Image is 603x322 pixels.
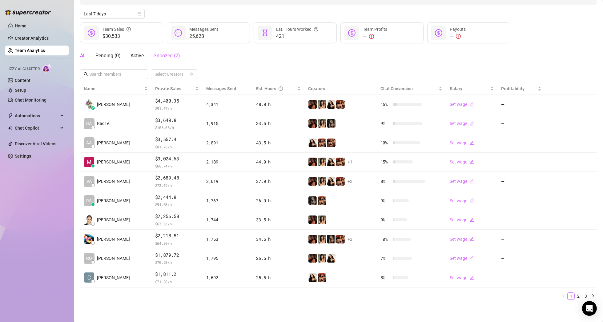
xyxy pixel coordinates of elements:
[256,255,301,262] div: 26.5 h
[131,53,144,58] span: Active
[327,119,336,128] img: Rolyat
[450,102,474,107] a: Set wageedit
[560,292,567,300] li: Previous Page
[84,234,94,244] img: Edelyn Ribay
[327,139,336,147] img: OxilleryOF
[470,141,474,145] span: edit
[498,114,545,134] td: —
[470,276,474,280] span: edit
[498,210,545,230] td: —
[498,249,545,268] td: —
[318,273,326,282] img: Oxillery
[8,126,12,130] img: Chat Copilot
[206,178,249,185] div: 3,019
[256,101,301,108] div: 48.0 h
[450,275,474,280] a: Set wageedit
[15,33,64,43] a: Creator Analytics
[498,133,545,153] td: —
[206,139,249,146] div: 2,891
[568,293,574,300] a: 1
[15,48,45,53] a: Team Analytics
[380,216,390,223] span: 9 %
[154,53,180,58] span: Snoozed ( 2 )
[318,139,326,147] img: Oxillery
[498,230,545,249] td: —
[155,240,199,246] span: $ 64.30 /h
[380,236,390,243] span: 10 %
[155,182,199,188] span: $ 72.69 /h
[304,83,376,95] th: Creators
[206,197,249,204] div: 1,767
[456,34,461,39] span: exclamation-circle
[256,178,301,185] div: 37.0 h
[189,27,218,32] span: Messages Sent
[435,29,442,37] span: dollar-circle
[327,177,336,186] img: mads
[97,120,111,127] span: Badr e.
[450,217,474,222] a: Set wageedit
[450,86,462,91] span: Salary
[575,292,582,300] li: 2
[327,235,336,244] img: Rolyat
[206,274,249,281] div: 1,692
[562,294,565,298] span: left
[501,86,525,91] span: Profitability
[256,216,301,223] div: 33.5 h
[498,191,545,211] td: —
[380,274,390,281] span: 8 %
[308,139,317,147] img: mads
[470,160,474,164] span: edit
[327,100,336,109] img: mads
[155,259,199,265] span: $ 70.93 /h
[261,29,269,37] span: hourglass
[84,85,143,92] span: Name
[336,235,345,244] img: Oxillery
[279,85,283,92] span: question-circle
[86,120,92,127] span: BA
[336,158,345,166] img: Oxillery
[589,292,597,300] button: right
[206,120,249,127] div: 1,915
[15,141,56,146] a: Discover Viral Videos
[15,98,46,103] a: Chat Monitoring
[256,85,296,92] div: Est. Hours
[256,139,301,146] div: 43.5 h
[256,159,301,165] div: 44.0 h
[97,236,130,243] span: [PERSON_NAME]
[276,33,318,40] span: 421
[15,154,31,159] a: Settings
[256,120,301,127] div: 33.5 h
[369,34,374,39] span: exclamation-circle
[89,71,140,78] input: Search members
[363,33,387,40] div: —
[175,29,182,37] span: message
[97,216,130,223] span: [PERSON_NAME]
[318,119,326,128] img: Candylion
[582,301,597,316] div: Open Intercom Messenger
[155,136,199,143] span: $3,557.4
[127,26,131,33] span: info-circle
[560,292,567,300] button: left
[206,86,236,91] span: Messages Sent
[206,159,249,165] div: 2,189
[256,197,301,204] div: 26.0 h
[308,196,317,205] img: Rolyat
[308,235,317,244] img: steph
[450,198,474,203] a: Set wageedit
[84,157,94,167] img: Mari Valencia
[15,88,26,93] a: Setup
[380,255,390,262] span: 7 %
[155,194,199,201] span: $2,444.8
[155,213,199,220] span: $2,256.58
[15,23,26,28] a: Home
[363,27,387,32] span: Team Profits
[155,221,199,227] span: $ 67.36 /h
[84,215,94,225] img: Janezah Pasaylo
[97,139,130,146] span: [PERSON_NAME]
[256,236,301,243] div: 34.5 h
[450,27,466,32] span: Payouts
[308,254,317,263] img: steph
[380,120,390,127] span: 9 %
[470,237,474,241] span: edit
[348,159,352,165] span: + 1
